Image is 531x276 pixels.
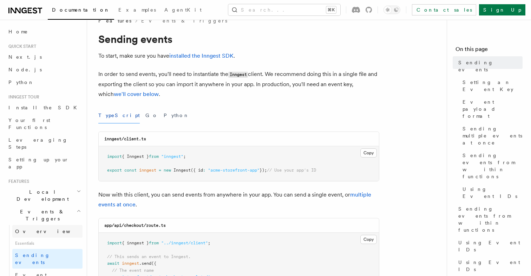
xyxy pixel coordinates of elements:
[455,203,523,236] a: Sending events from within functions
[164,168,171,173] span: new
[8,117,50,130] span: Your first Functions
[463,152,523,180] span: Sending events from within functions
[104,136,146,141] code: inngest/client.ts
[191,168,203,173] span: ({ id
[141,17,227,24] a: Events & Triggers
[12,225,83,238] a: Overview
[6,94,39,100] span: Inngest tour
[463,79,523,93] span: Setting an Event Key
[161,154,183,159] span: "inngest"
[122,261,139,266] span: inngest
[104,223,166,228] code: app/api/checkout/route.ts
[112,268,154,273] span: // The event name
[12,249,83,269] a: Sending events
[455,56,523,76] a: Sending events
[107,254,191,259] span: // This sends an event to Inngest.
[114,2,160,19] a: Examples
[455,45,523,56] h4: On this page
[6,44,36,49] span: Quick start
[6,134,83,153] a: Leveraging Steps
[458,59,523,73] span: Sending events
[6,114,83,134] a: Your first Functions
[460,96,523,122] a: Event payload format
[460,122,523,149] a: Sending multiple events at once
[8,157,69,169] span: Setting up your app
[139,168,156,173] span: inngest
[98,108,140,123] button: TypeScript
[107,168,122,173] span: export
[463,98,523,120] span: Event payload format
[460,183,523,203] a: Using Event IDs
[203,168,205,173] span: :
[98,191,371,208] a: multiple events at once
[149,154,159,159] span: from
[164,108,189,123] button: Python
[52,7,110,13] span: Documentation
[118,7,156,13] span: Examples
[383,6,400,14] button: Toggle dark mode
[15,229,87,234] span: Overview
[169,52,234,59] a: installed the Inngest SDK
[6,186,83,205] button: Local Development
[228,72,248,78] code: Inngest
[183,154,186,159] span: ;
[15,252,50,265] span: Sending events
[6,63,83,76] a: Node.js
[124,168,137,173] span: const
[8,105,81,110] span: Install the SDK
[164,7,202,13] span: AgentKit
[98,69,379,99] p: In order to send events, you'll need to instantiate the client. We recommend doing this in a sing...
[479,4,525,15] a: Sign Up
[98,17,131,24] span: Features
[8,54,42,60] span: Next.js
[6,188,77,203] span: Local Development
[107,240,122,245] span: import
[6,179,29,184] span: Features
[360,235,377,244] button: Copy
[8,67,42,72] span: Node.js
[145,108,158,123] button: Go
[173,168,191,173] span: Inngest
[12,238,83,249] span: Essentials
[208,168,260,173] span: "acme-storefront-app"
[458,259,523,273] span: Using Event IDs
[151,261,156,266] span: ({
[98,33,379,45] h1: Sending events
[208,240,210,245] span: ;
[149,240,159,245] span: from
[8,79,34,85] span: Python
[6,208,77,222] span: Events & Triggers
[412,4,476,15] a: Contact sales
[460,76,523,96] a: Setting an Event Key
[107,154,122,159] span: import
[139,261,151,266] span: .send
[98,190,379,210] p: Now with this client, you can send events from anywhere in your app. You can send a single event,...
[228,4,340,15] button: Search...⌘K
[6,101,83,114] a: Install the SDK
[6,51,83,63] a: Next.js
[8,28,28,35] span: Home
[122,154,149,159] span: { Inngest }
[98,51,379,61] p: To start, make sure you have .
[6,205,83,225] button: Events & Triggers
[463,186,523,200] span: Using Event IDs
[6,76,83,89] a: Python
[326,6,336,13] kbd: ⌘K
[463,125,523,146] span: Sending multiple events at once
[455,236,523,256] a: Using Event IDs
[8,137,68,150] span: Leveraging Steps
[458,205,523,233] span: Sending events from within functions
[458,239,523,253] span: Using Event IDs
[260,168,267,173] span: });
[160,2,206,19] a: AgentKit
[267,168,316,173] span: // Use your app's ID
[161,240,208,245] span: "../inngest/client"
[48,2,114,20] a: Documentation
[460,149,523,183] a: Sending events from within functions
[122,240,149,245] span: { inngest }
[360,148,377,158] button: Copy
[114,91,159,97] a: we'll cover below
[107,261,119,266] span: await
[159,168,161,173] span: =
[6,25,83,38] a: Home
